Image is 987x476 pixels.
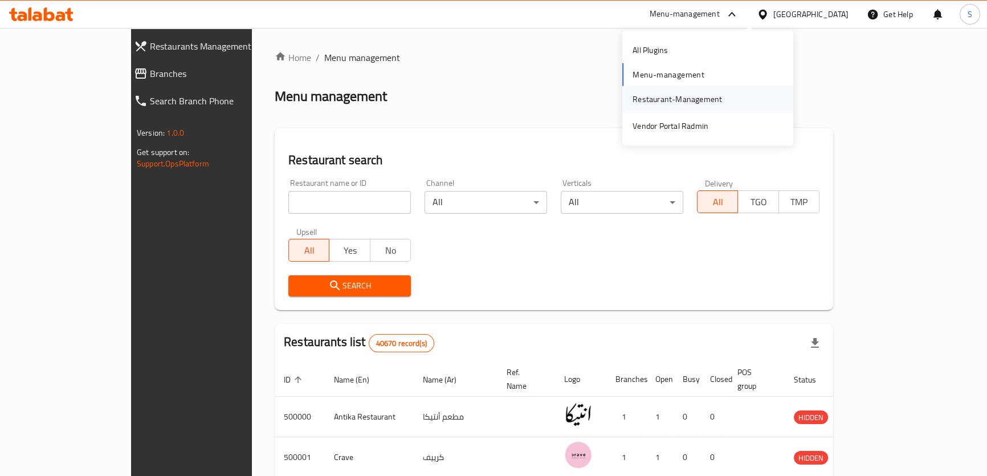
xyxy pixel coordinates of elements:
[125,87,296,115] a: Search Branch Phone
[564,441,593,469] img: Crave
[369,334,434,352] div: Total records count
[423,373,471,387] span: Name (Ar)
[370,239,411,262] button: No
[288,152,819,169] h2: Restaurant search
[284,373,305,387] span: ID
[705,179,733,187] label: Delivery
[137,125,165,140] span: Version:
[674,397,701,437] td: 0
[369,338,434,349] span: 40670 record(s)
[275,87,387,105] h2: Menu management
[125,60,296,87] a: Branches
[633,44,668,56] div: All Plugins
[794,373,831,387] span: Status
[293,242,325,259] span: All
[794,411,828,424] span: HIDDEN
[150,94,287,108] span: Search Branch Phone
[288,275,411,296] button: Search
[150,67,287,80] span: Branches
[425,191,547,214] div: All
[329,239,370,262] button: Yes
[737,190,778,213] button: TGO
[633,120,708,132] div: Vendor Portal Radmin
[773,8,849,21] div: [GEOGRAPHIC_DATA]
[633,93,722,105] div: Restaurant-Management
[555,362,606,397] th: Logo
[125,32,296,60] a: Restaurants Management
[794,410,828,424] div: HIDDEN
[737,365,771,393] span: POS group
[701,362,728,397] th: Closed
[507,365,541,393] span: Ref. Name
[650,7,720,21] div: Menu-management
[794,451,828,465] span: HIDDEN
[375,242,406,259] span: No
[968,8,972,21] span: S
[297,279,402,293] span: Search
[150,39,287,53] span: Restaurants Management
[743,194,774,210] span: TGO
[288,239,329,262] button: All
[324,51,400,64] span: Menu management
[288,191,411,214] input: Search for restaurant name or ID..
[334,242,365,259] span: Yes
[646,397,674,437] td: 1
[137,156,209,171] a: Support.OpsPlatform
[606,397,646,437] td: 1
[166,125,184,140] span: 1.0.0
[275,51,833,64] nav: breadcrumb
[801,329,829,357] div: Export file
[275,397,325,437] td: 500000
[778,190,819,213] button: TMP
[702,194,733,210] span: All
[284,333,434,352] h2: Restaurants list
[414,397,497,437] td: مطعم أنتيكا
[674,362,701,397] th: Busy
[701,397,728,437] td: 0
[325,397,414,437] td: Antika Restaurant
[561,191,683,214] div: All
[316,51,320,64] li: /
[334,373,384,387] span: Name (En)
[137,145,189,160] span: Get support on:
[296,227,317,235] label: Upsell
[564,400,593,429] img: Antika Restaurant
[646,362,674,397] th: Open
[697,190,738,213] button: All
[784,194,815,210] span: TMP
[606,362,646,397] th: Branches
